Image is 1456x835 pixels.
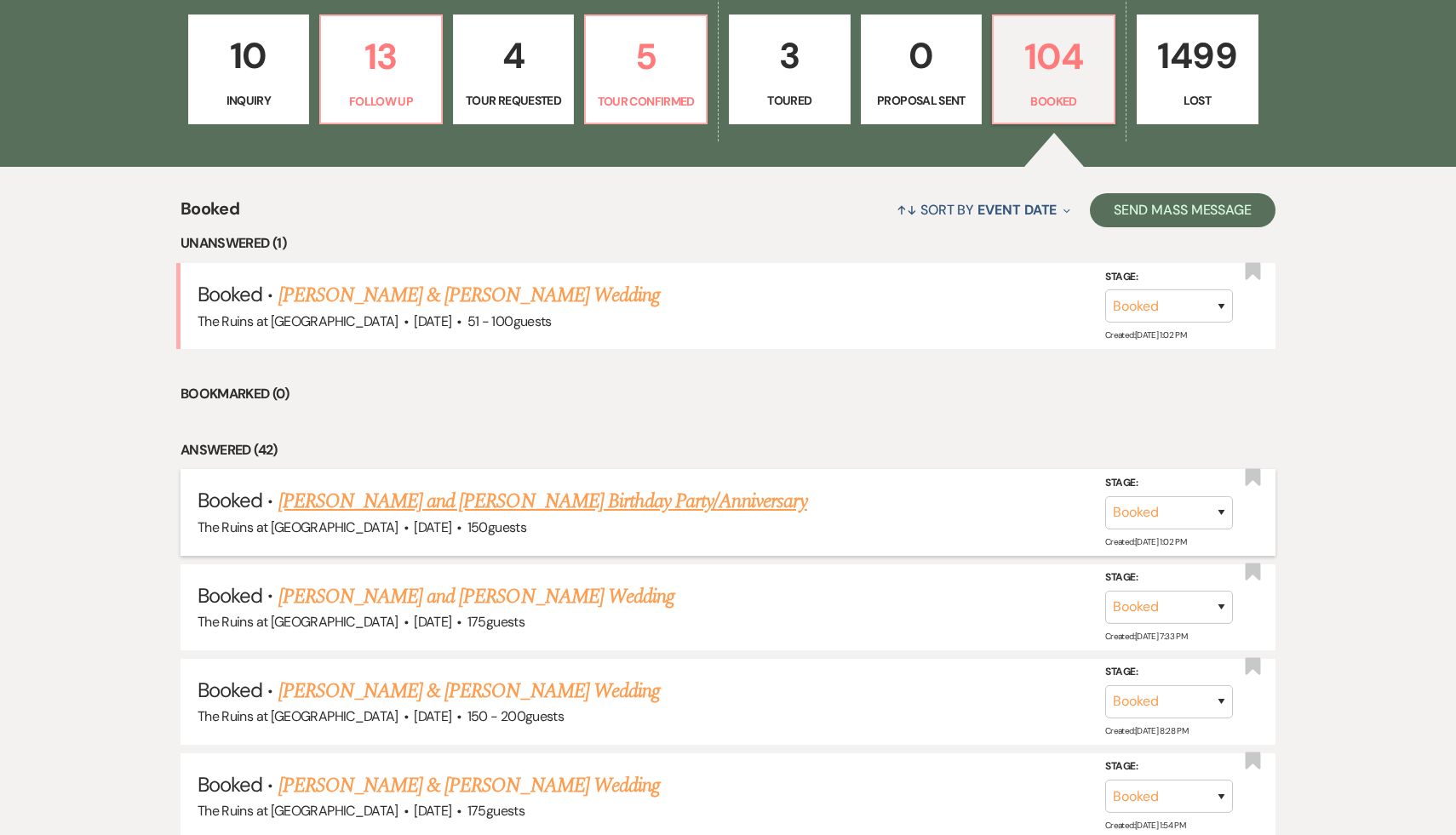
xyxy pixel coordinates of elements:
a: 0Proposal Sent [861,14,983,125]
label: Stage: [1105,569,1233,587]
p: 5 [596,28,696,85]
a: 3Toured [729,14,851,125]
span: ↑↓ [897,201,917,219]
p: 104 [1004,28,1103,85]
span: [DATE] [414,707,451,725]
span: The Ruins at [GEOGRAPHIC_DATA] [198,802,398,820]
span: Created: [DATE] 1:02 PM [1105,329,1186,340]
p: Tour Requested [464,91,564,110]
p: 10 [199,27,299,84]
span: Booked [198,677,262,703]
label: Stage: [1105,474,1233,493]
a: [PERSON_NAME] & [PERSON_NAME] Wedding [278,770,660,801]
p: Proposal Sent [872,91,972,110]
span: Booked [198,582,262,609]
span: The Ruins at [GEOGRAPHIC_DATA] [198,613,398,631]
span: 175 guests [467,802,525,820]
span: [DATE] [414,518,451,536]
span: 175 guests [467,613,525,631]
a: 4Tour Requested [453,14,575,125]
p: 4 [464,27,564,84]
span: 150 - 200 guests [467,707,564,725]
li: Unanswered (1) [181,232,1275,255]
a: [PERSON_NAME] & [PERSON_NAME] Wedding [278,280,660,311]
span: The Ruins at [GEOGRAPHIC_DATA] [198,312,398,330]
span: Booked [198,281,262,307]
span: Created: [DATE] 7:33 PM [1105,631,1187,642]
span: Created: [DATE] 1:02 PM [1105,535,1186,546]
a: 104Booked [992,14,1115,125]
span: 150 guests [467,518,526,536]
a: 5Tour Confirmed [584,14,708,125]
p: Booked [1004,92,1103,111]
span: [DATE] [414,613,451,631]
span: Booked [198,771,262,798]
p: 13 [331,28,431,85]
label: Stage: [1105,758,1233,776]
span: Event Date [977,201,1057,219]
button: Send Mass Message [1090,193,1275,227]
span: Created: [DATE] 8:28 PM [1105,725,1188,736]
p: Follow Up [331,92,431,111]
span: [DATE] [414,312,451,330]
p: 3 [740,27,840,84]
p: 0 [872,27,972,84]
span: The Ruins at [GEOGRAPHIC_DATA] [198,518,398,536]
span: Booked [198,487,262,513]
label: Stage: [1105,663,1233,682]
p: Tour Confirmed [596,92,696,111]
p: Lost [1148,91,1247,110]
a: [PERSON_NAME] and [PERSON_NAME] Birthday Party/Anniversary [278,486,807,517]
span: The Ruins at [GEOGRAPHIC_DATA] [198,707,398,725]
span: 51 - 100 guests [467,312,552,330]
span: [DATE] [414,802,451,820]
span: Booked [181,196,239,232]
p: 1499 [1148,27,1247,84]
a: 1499Lost [1137,14,1258,125]
a: 10Inquiry [188,14,310,125]
span: Created: [DATE] 1:54 PM [1105,820,1185,831]
a: 13Follow Up [319,14,443,125]
label: Stage: [1105,267,1233,286]
li: Bookmarked (0) [181,383,1275,405]
li: Answered (42) [181,439,1275,461]
button: Sort By Event Date [890,187,1077,232]
a: [PERSON_NAME] & [PERSON_NAME] Wedding [278,676,660,706]
p: Toured [740,91,840,110]
p: Inquiry [199,91,299,110]
a: [PERSON_NAME] and [PERSON_NAME] Wedding [278,581,675,612]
